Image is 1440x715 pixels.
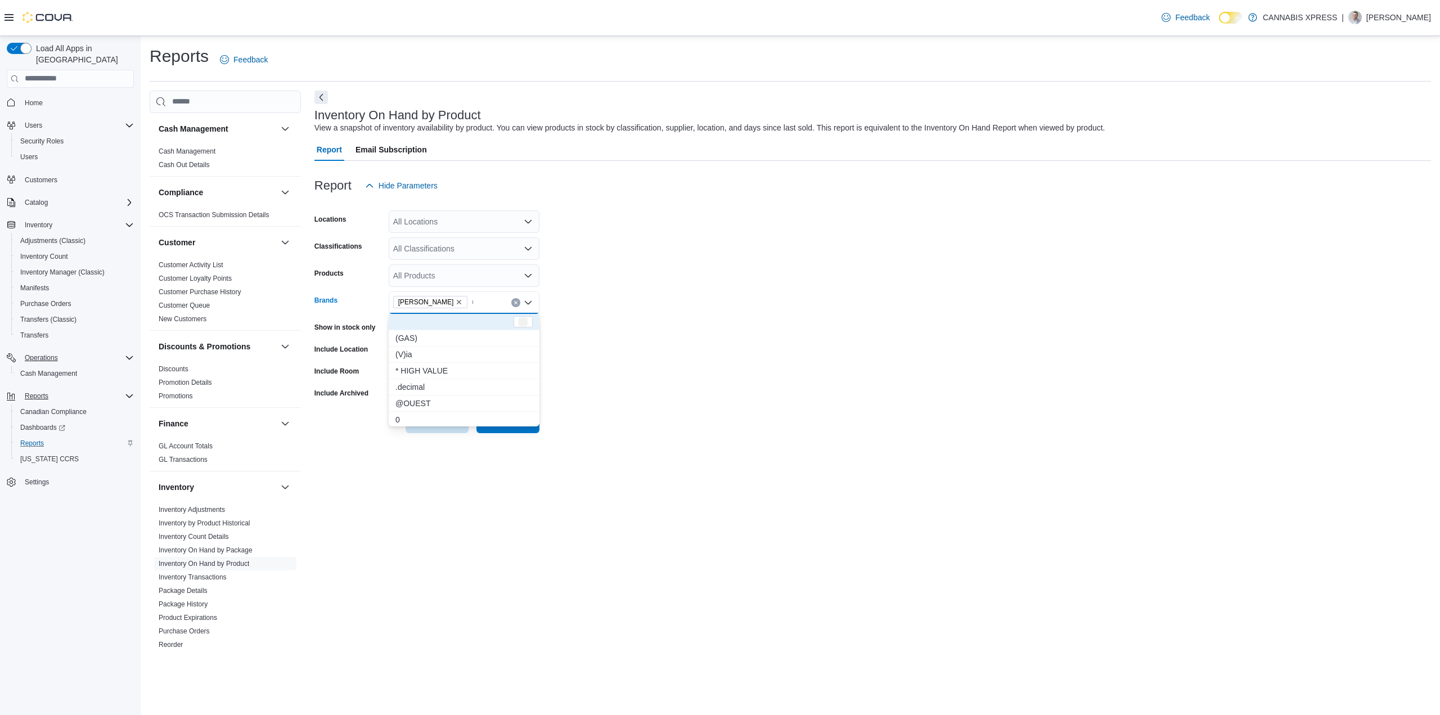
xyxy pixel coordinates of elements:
[16,266,109,279] a: Inventory Manager (Classic)
[159,237,276,248] button: Customer
[159,614,217,622] a: Product Expirations
[16,234,90,248] a: Adjustments (Classic)
[20,299,71,308] span: Purchase Orders
[20,96,134,110] span: Home
[16,134,68,148] a: Security Roles
[11,366,138,381] button: Cash Management
[159,573,227,581] a: Inventory Transactions
[1366,11,1431,24] p: [PERSON_NAME]
[11,435,138,451] button: Reports
[25,98,43,107] span: Home
[20,475,134,489] span: Settings
[159,187,203,198] h3: Compliance
[233,54,268,65] span: Feedback
[31,43,134,65] span: Load All Apps in [GEOGRAPHIC_DATA]
[159,147,215,155] a: Cash Management
[395,349,533,360] span: (V)ia
[1157,6,1214,29] a: Feedback
[25,478,49,487] span: Settings
[314,242,362,251] label: Classifications
[389,412,539,428] button: 0
[314,215,346,224] label: Locations
[20,475,53,489] a: Settings
[395,365,533,376] span: * HIGH VALUE
[20,119,134,132] span: Users
[22,12,73,23] img: Cova
[11,133,138,149] button: Security Roles
[16,134,134,148] span: Security Roles
[314,269,344,278] label: Products
[159,505,225,514] span: Inventory Adjustments
[16,313,81,326] a: Transfers (Classic)
[25,221,52,230] span: Inventory
[159,392,193,400] a: Promotions
[159,379,212,386] a: Promotion Details
[159,392,193,401] span: Promotions
[20,351,62,365] button: Operations
[524,244,533,253] button: Open list of options
[20,284,49,293] span: Manifests
[159,301,210,310] span: Customer Queue
[159,365,188,373] a: Discounts
[11,149,138,165] button: Users
[395,332,533,344] span: (GAS)
[159,640,183,649] span: Reorder
[159,147,215,156] span: Cash Management
[16,281,134,295] span: Manifests
[150,362,301,407] div: Discounts & Promotions
[314,367,359,376] label: Include Room
[159,519,250,528] span: Inventory by Product Historical
[278,122,292,136] button: Cash Management
[314,389,368,398] label: Include Archived
[389,347,539,363] button: (V)ia
[150,45,209,68] h1: Reports
[20,218,134,232] span: Inventory
[395,381,533,393] span: .decimal
[20,236,85,245] span: Adjustments (Classic)
[20,455,79,464] span: [US_STATE] CCRS
[20,196,134,209] span: Catalog
[20,351,134,365] span: Operations
[11,296,138,312] button: Purchase Orders
[159,287,241,296] span: Customer Purchase History
[25,176,57,185] span: Customers
[393,296,468,308] span: Dom Jackson
[317,138,342,161] span: Report
[20,407,87,416] span: Canadian Compliance
[20,369,77,378] span: Cash Management
[159,261,223,269] a: Customer Activity List
[16,367,134,380] span: Cash Management
[159,506,225,514] a: Inventory Adjustments
[16,150,42,164] a: Users
[159,533,229,541] a: Inventory Count Details
[159,123,228,134] h3: Cash Management
[389,330,539,347] button: (GAS)
[159,314,206,323] span: New Customers
[159,442,213,451] span: GL Account Totals
[16,437,134,450] span: Reports
[159,275,232,282] a: Customer Loyalty Points
[159,187,276,198] button: Compliance
[2,118,138,133] button: Users
[159,586,208,595] span: Package Details
[2,195,138,210] button: Catalog
[16,234,134,248] span: Adjustments (Classic)
[314,179,352,192] h3: Report
[159,442,213,450] a: GL Account Totals
[389,395,539,412] button: @OUEST
[20,119,47,132] button: Users
[278,480,292,494] button: Inventory
[150,208,301,226] div: Compliance
[379,180,438,191] span: Hide Parameters
[11,420,138,435] a: Dashboards
[11,404,138,420] button: Canadian Compliance
[159,546,253,554] a: Inventory On Hand by Package
[278,186,292,199] button: Compliance
[355,138,427,161] span: Email Subscription
[1348,11,1362,24] div: Chris Jones
[1175,12,1209,23] span: Feedback
[361,174,442,197] button: Hide Parameters
[159,341,250,352] h3: Discounts & Promotions
[159,302,210,309] a: Customer Queue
